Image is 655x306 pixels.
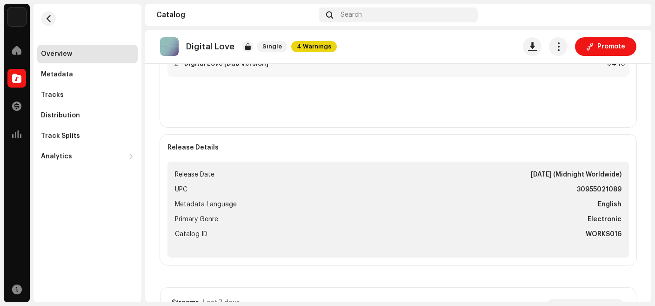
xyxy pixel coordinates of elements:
[175,199,237,210] span: Metadata Language
[291,41,337,52] span: 4 Warnings
[37,106,138,125] re-m-nav-item: Distribution
[37,45,138,63] re-m-nav-item: Overview
[7,7,26,26] img: acab2465-393a-471f-9647-fa4d43662784
[156,11,315,19] div: Catalog
[341,11,362,19] span: Search
[257,41,287,52] span: Single
[597,37,625,56] span: Promote
[41,50,72,58] div: Overview
[41,132,80,140] div: Track Splits
[167,144,219,151] strong: Release Details
[37,127,138,145] re-m-nav-item: Track Splits
[598,199,622,210] strong: English
[588,214,622,225] strong: Electronic
[37,86,138,104] re-m-nav-item: Tracks
[37,147,138,166] re-m-nav-dropdown: Analytics
[625,7,640,22] img: ae092520-180b-4f7c-b02d-a8b0c132bb58
[175,229,207,240] span: Catalog ID
[41,112,80,119] div: Distribution
[577,184,622,195] strong: 30955021089
[186,42,234,52] p: Digital Love
[175,184,187,195] span: UPC
[175,214,218,225] span: Primary Genre
[175,169,214,180] span: Release Date
[586,229,622,240] strong: WORKS016
[41,71,73,78] div: Metadata
[41,91,64,99] div: Tracks
[575,37,636,56] button: Promote
[37,65,138,84] re-m-nav-item: Metadata
[41,153,72,160] div: Analytics
[160,37,179,56] img: 2548317d-2922-4ccd-9ae2-d8af85778d21
[531,169,622,180] strong: [DATE] (Midnight Worldwide)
